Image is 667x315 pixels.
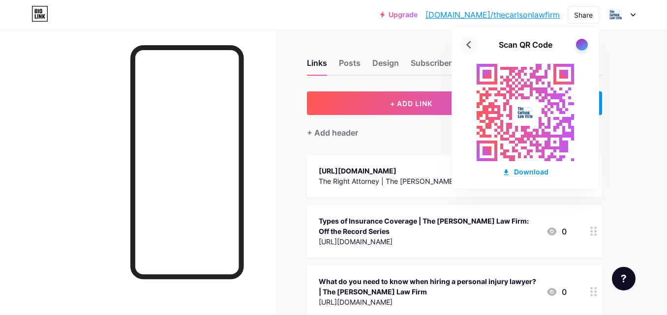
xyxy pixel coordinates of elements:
div: + Add header [307,127,358,139]
a: Upgrade [380,11,418,19]
div: What do you need to know when hiring a personal injury lawyer? | The [PERSON_NAME] Law Firm [319,276,538,297]
div: Share [574,10,593,20]
div: Scan QR Code [499,39,552,51]
div: [URL][DOMAIN_NAME] [319,166,538,176]
button: + ADD LINK [307,91,516,115]
div: [URL][DOMAIN_NAME] [319,297,538,307]
div: Download [502,167,548,177]
div: Links [307,57,327,75]
div: 0 [546,286,567,298]
img: thecarlsonlawfirm [606,5,625,24]
div: Posts [339,57,361,75]
div: [URL][DOMAIN_NAME] [319,236,538,247]
div: Types of Insurance Coverage | The [PERSON_NAME] Law Firm: Off the Record Series [319,216,538,236]
span: + ADD LINK [390,99,432,108]
div: 0 [546,226,567,237]
div: Subscribers [411,57,456,75]
div: The Right Attorney | The [PERSON_NAME] Law Firm • Personal Injury Trial Lawyers [319,176,538,186]
a: [DOMAIN_NAME]/thecarlsonlawfirm [425,9,560,21]
div: Design [372,57,399,75]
